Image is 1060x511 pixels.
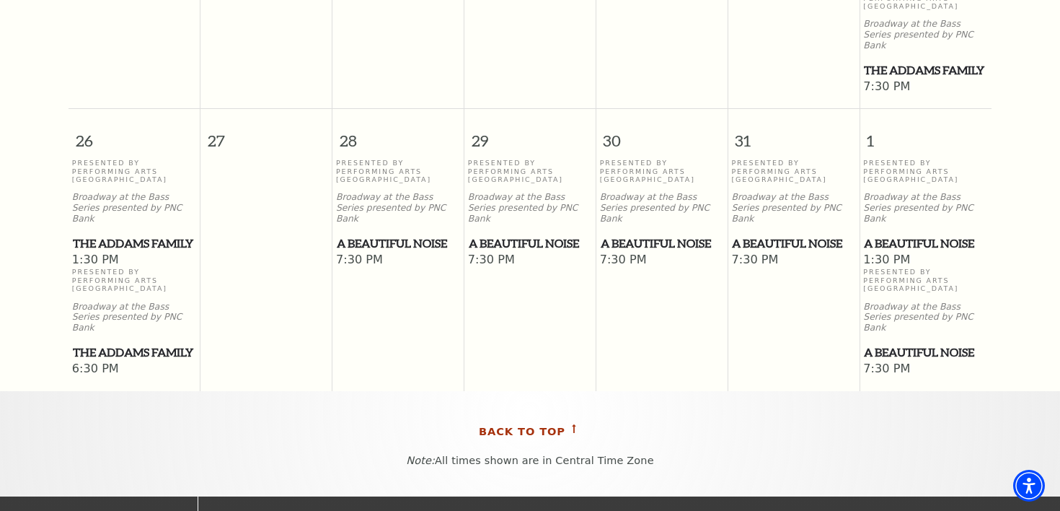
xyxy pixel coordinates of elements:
[731,192,855,224] p: Broadway at the Bass Series presented by PNC Bank
[332,109,464,159] span: 28
[863,192,988,224] p: Broadway at the Bass Series presented by PNC Bank
[863,268,988,292] p: Presented By Performing Arts [GEOGRAPHIC_DATA]
[860,109,991,159] span: 1
[72,253,197,268] span: 1:30 PM
[406,455,435,466] em: Note:
[863,253,988,268] span: 1:30 PM
[600,159,724,183] p: Presented By Performing Arts [GEOGRAPHIC_DATA]
[14,455,1046,467] p: All times shown are in Central Time Zone
[200,109,332,159] span: 27
[864,344,987,362] span: A Beautiful Noise
[336,159,460,183] p: Presented By Performing Arts [GEOGRAPHIC_DATA]
[864,235,987,253] span: A Beautiful Noise
[863,362,988,377] span: 7:30 PM
[468,253,592,268] span: 7:30 PM
[596,109,728,159] span: 30
[464,109,596,159] span: 29
[863,159,988,183] p: Presented By Performing Arts [GEOGRAPHIC_DATA]
[73,344,196,362] span: The Addams Family
[69,109,200,159] span: 26
[732,235,854,253] span: A Beautiful Noise
[72,268,197,292] p: Presented By Performing Arts [GEOGRAPHIC_DATA]
[731,159,855,183] p: Presented By Performing Arts [GEOGRAPHIC_DATA]
[469,235,591,253] span: A Beautiful Noise
[72,302,197,333] p: Broadway at the Bass Series presented by PNC Bank
[863,19,988,51] p: Broadway at the Bass Series presented by PNC Bank
[1013,470,1045,502] div: Accessibility Menu
[864,61,987,79] span: The Addams Family
[728,109,860,159] span: 31
[336,253,460,268] span: 7:30 PM
[468,192,592,224] p: Broadway at the Bass Series presented by PNC Bank
[600,253,724,268] span: 7:30 PM
[336,192,460,224] p: Broadway at the Bass Series presented by PNC Bank
[72,159,197,183] p: Presented By Performing Arts [GEOGRAPHIC_DATA]
[479,423,565,441] span: Back To Top
[863,302,988,333] p: Broadway at the Bass Series presented by PNC Bank
[600,192,724,224] p: Broadway at the Bass Series presented by PNC Bank
[72,362,197,377] span: 6:30 PM
[601,235,723,253] span: A Beautiful Noise
[72,192,197,224] p: Broadway at the Bass Series presented by PNC Bank
[337,235,459,253] span: A Beautiful Noise
[468,159,592,183] p: Presented By Performing Arts [GEOGRAPHIC_DATA]
[863,79,988,95] span: 7:30 PM
[73,235,196,253] span: The Addams Family
[731,253,855,268] span: 7:30 PM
